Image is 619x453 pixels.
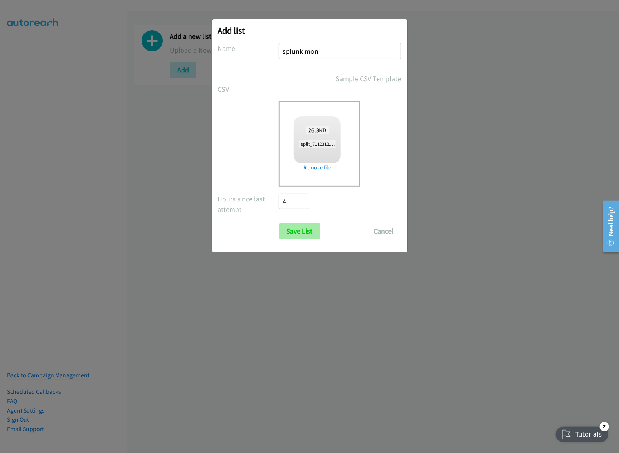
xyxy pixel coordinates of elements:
iframe: Checklist [551,419,613,447]
label: CSV [218,84,279,94]
h2: Add list [218,25,401,36]
label: Hours since last attempt [218,194,279,215]
label: Name [218,43,279,54]
span: KB [306,126,329,134]
span: split_7112312.csv [299,140,339,148]
a: Remove file [294,163,341,172]
a: Sample CSV Template [336,73,401,84]
strong: 26.3 [308,126,319,134]
button: Cancel [367,223,401,239]
iframe: Resource Center [597,194,619,258]
input: Save List [279,223,320,239]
